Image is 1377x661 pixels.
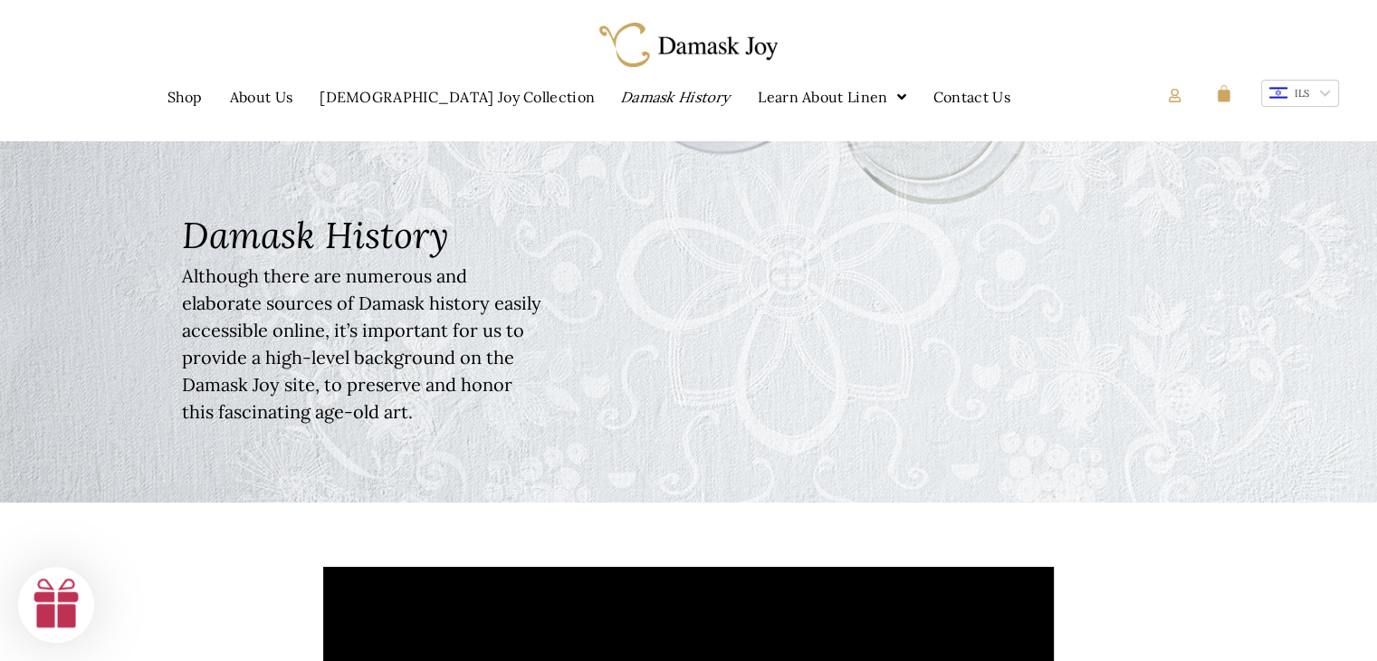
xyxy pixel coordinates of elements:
nav: Menu [23,76,1154,118]
h1: Damask History [182,217,546,254]
a: [DEMOGRAPHIC_DATA] Joy Collection [306,76,608,118]
h5: Although there are numerous and elaborate sources of Damask history easily accessible online, it’... [182,263,546,426]
a: Shop [154,76,216,118]
a: About Us [216,76,306,118]
a: Learn About Linen [744,76,919,118]
a: Damask History [601,76,752,118]
a: Contact Us [920,76,1024,118]
span: ILS [1295,87,1309,100]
